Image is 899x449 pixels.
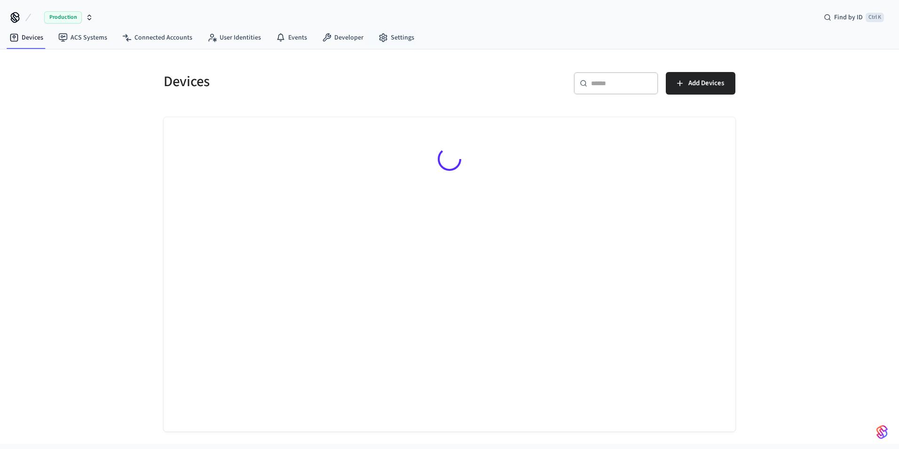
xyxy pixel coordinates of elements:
[164,72,444,91] h5: Devices
[816,9,891,26] div: Find by IDCtrl K
[115,29,200,46] a: Connected Accounts
[315,29,371,46] a: Developer
[268,29,315,46] a: Events
[51,29,115,46] a: ACS Systems
[2,29,51,46] a: Devices
[688,77,724,89] span: Add Devices
[666,72,735,95] button: Add Devices
[200,29,268,46] a: User Identities
[834,13,863,22] span: Find by ID
[44,11,82,24] span: Production
[866,13,884,22] span: Ctrl K
[876,425,888,440] img: SeamLogoGradient.69752ec5.svg
[371,29,422,46] a: Settings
